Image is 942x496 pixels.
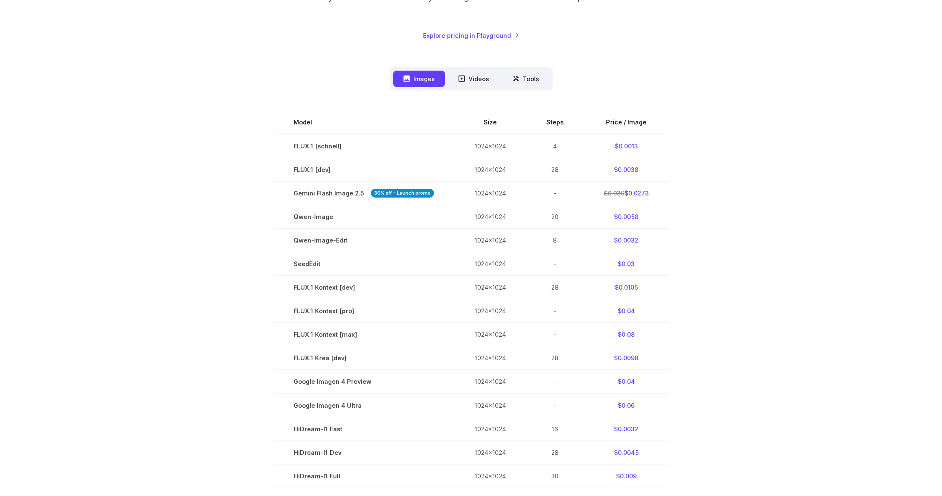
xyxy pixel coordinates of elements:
td: 1024x1024 [454,370,526,393]
strong: 30% off - Launch promo [371,189,434,198]
td: $0.0105 [584,276,669,299]
td: 1024x1024 [454,393,526,417]
button: Videos [448,71,499,87]
button: Tools [503,71,549,87]
td: $0.0058 [584,205,669,229]
td: $0.04 [584,370,669,393]
td: - [526,252,584,276]
td: 1024x1024 [454,299,526,323]
td: SeedEdit [273,252,454,276]
button: Images [393,71,445,87]
td: $0.009 [584,464,669,488]
td: $0.08 [584,323,669,346]
td: 1024x1024 [454,323,526,346]
td: 1024x1024 [454,441,526,464]
td: 4 [526,134,584,158]
td: $0.0098 [584,346,669,370]
span: Gemini Flash Image 2.5 [294,188,434,198]
td: FLUX.1 [dev] [273,158,454,182]
td: $0.0273 [584,182,669,205]
th: Size [454,111,526,134]
td: $0.0032 [584,229,669,252]
td: 1024x1024 [454,182,526,205]
td: FLUX.1 Krea [dev] [273,346,454,370]
td: 30 [526,464,584,488]
td: HiDream-I1 Full [273,464,454,488]
td: 1024x1024 [454,205,526,229]
th: Model [273,111,454,134]
td: $0.0038 [584,158,669,182]
s: $0.039 [604,190,624,197]
td: - [526,393,584,417]
td: 16 [526,417,584,441]
td: Qwen-Image [273,205,454,229]
td: - [526,299,584,323]
td: FLUX.1 Kontext [max] [273,323,454,346]
td: $0.06 [584,393,669,417]
td: - [526,323,584,346]
td: Google Imagen 4 Ultra [273,393,454,417]
th: Price / Image [584,111,669,134]
td: 8 [526,229,584,252]
td: FLUX.1 Kontext [dev] [273,276,454,299]
td: 20 [526,205,584,229]
td: Google Imagen 4 Preview [273,370,454,393]
td: $0.03 [584,252,669,276]
td: 28 [526,346,584,370]
td: 1024x1024 [454,229,526,252]
td: FLUX.1 Kontext [pro] [273,299,454,323]
a: Explore pricing in Playground [423,31,519,40]
th: Steps [526,111,584,134]
td: FLUX.1 [schnell] [273,134,454,158]
td: 1024x1024 [454,134,526,158]
td: $0.0032 [584,417,669,441]
td: - [526,370,584,393]
td: $0.0045 [584,441,669,464]
td: 28 [526,276,584,299]
td: 1024x1024 [454,276,526,299]
td: 1024x1024 [454,346,526,370]
td: 28 [526,441,584,464]
td: 1024x1024 [454,417,526,441]
td: 28 [526,158,584,182]
td: $0.0013 [584,134,669,158]
td: HiDream-I1 Dev [273,441,454,464]
td: 1024x1024 [454,464,526,488]
td: HiDream-I1 Fast [273,417,454,441]
td: $0.04 [584,299,669,323]
td: - [526,182,584,205]
td: 1024x1024 [454,252,526,276]
td: Qwen-Image-Edit [273,229,454,252]
td: 1024x1024 [454,158,526,182]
